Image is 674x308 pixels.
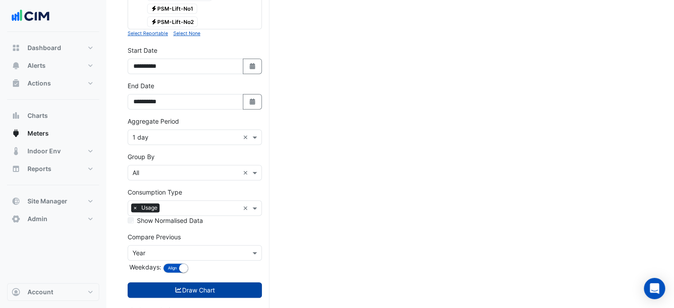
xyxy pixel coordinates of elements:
label: Compare Previous [128,232,181,242]
button: Admin [7,210,99,228]
fa-icon: Select Date [249,62,257,70]
span: PSM-Lift-No1 [147,4,198,14]
span: Actions [27,79,51,88]
small: Select Reportable [128,31,168,36]
fa-icon: Electricity [151,5,157,12]
button: Select None [173,29,200,37]
span: Charts [27,111,48,120]
button: Indoor Env [7,142,99,160]
button: Reports [7,160,99,178]
label: End Date [128,81,154,90]
button: Dashboard [7,39,99,57]
div: Open Intercom Messenger [644,278,665,299]
button: Actions [7,74,99,92]
span: PSM-Lift-No2 [147,16,198,27]
fa-icon: Select Date [249,98,257,105]
button: Draw Chart [128,282,262,298]
app-icon: Actions [12,79,20,88]
app-icon: Meters [12,129,20,138]
app-icon: Reports [12,164,20,173]
span: Clear [243,133,250,142]
app-icon: Dashboard [12,43,20,52]
app-icon: Admin [12,214,20,223]
small: Select None [173,31,200,36]
img: Company Logo [11,7,51,25]
span: × [131,203,139,212]
button: Charts [7,107,99,125]
span: Admin [27,214,47,223]
label: Consumption Type [128,187,182,197]
span: Alerts [27,61,46,70]
span: Meters [27,129,49,138]
app-icon: Indoor Env [12,147,20,156]
span: Dashboard [27,43,61,52]
app-icon: Charts [12,111,20,120]
app-icon: Alerts [12,61,20,70]
button: Site Manager [7,192,99,210]
button: Alerts [7,57,99,74]
app-icon: Site Manager [12,197,20,206]
span: Site Manager [27,197,67,206]
fa-icon: Electricity [151,18,157,25]
span: Clear [243,168,250,177]
button: Meters [7,125,99,142]
label: Aggregate Period [128,117,179,126]
span: Reports [27,164,51,173]
label: Weekdays: [128,262,161,272]
span: Clear [243,203,250,213]
span: Indoor Env [27,147,61,156]
button: Select Reportable [128,29,168,37]
label: Group By [128,152,155,161]
span: Usage [139,203,160,212]
label: Show Normalised Data [137,216,203,225]
button: Account [7,283,99,301]
span: Account [27,288,53,296]
label: Start Date [128,46,157,55]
